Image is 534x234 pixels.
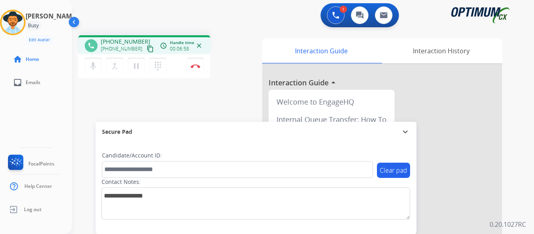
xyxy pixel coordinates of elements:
[6,155,54,173] a: FocalPoints
[195,42,203,49] mat-icon: close
[24,183,52,190] span: Help Center
[132,61,141,71] mat-icon: pause
[153,61,163,71] mat-icon: dialpad
[262,38,380,63] div: Interaction Guide
[26,11,78,21] h3: [PERSON_NAME]
[13,54,22,64] mat-icon: home
[377,163,410,178] button: Clear pad
[400,127,410,137] mat-icon: expand_more
[272,93,391,111] div: Welcome to EngageHQ
[88,42,95,49] mat-icon: phone
[170,46,189,52] span: 00:06:58
[191,64,200,68] img: control
[340,6,347,13] div: 1
[272,111,391,128] div: Internal Queue Transfer: How To
[26,35,53,44] button: Edit Avatar
[102,178,141,186] label: Contact Notes:
[2,11,24,34] img: avatar
[88,61,98,71] mat-icon: mic
[13,78,22,87] mat-icon: inbox
[28,161,54,167] span: FocalPoints
[490,220,526,229] p: 0.20.1027RC
[170,40,194,46] span: Handle time
[26,79,40,86] span: Emails
[380,38,502,63] div: Interaction History
[147,45,154,52] mat-icon: content_copy
[160,42,167,49] mat-icon: access_time
[26,21,41,30] div: Busy
[102,151,162,159] label: Candidate/Account ID:
[101,38,150,46] span: [PHONE_NUMBER]
[26,56,39,63] span: Home
[110,61,120,71] mat-icon: merge_type
[101,46,142,52] span: [PHONE_NUMBER]
[102,128,132,136] span: Secure Pad
[24,206,42,213] span: Log out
